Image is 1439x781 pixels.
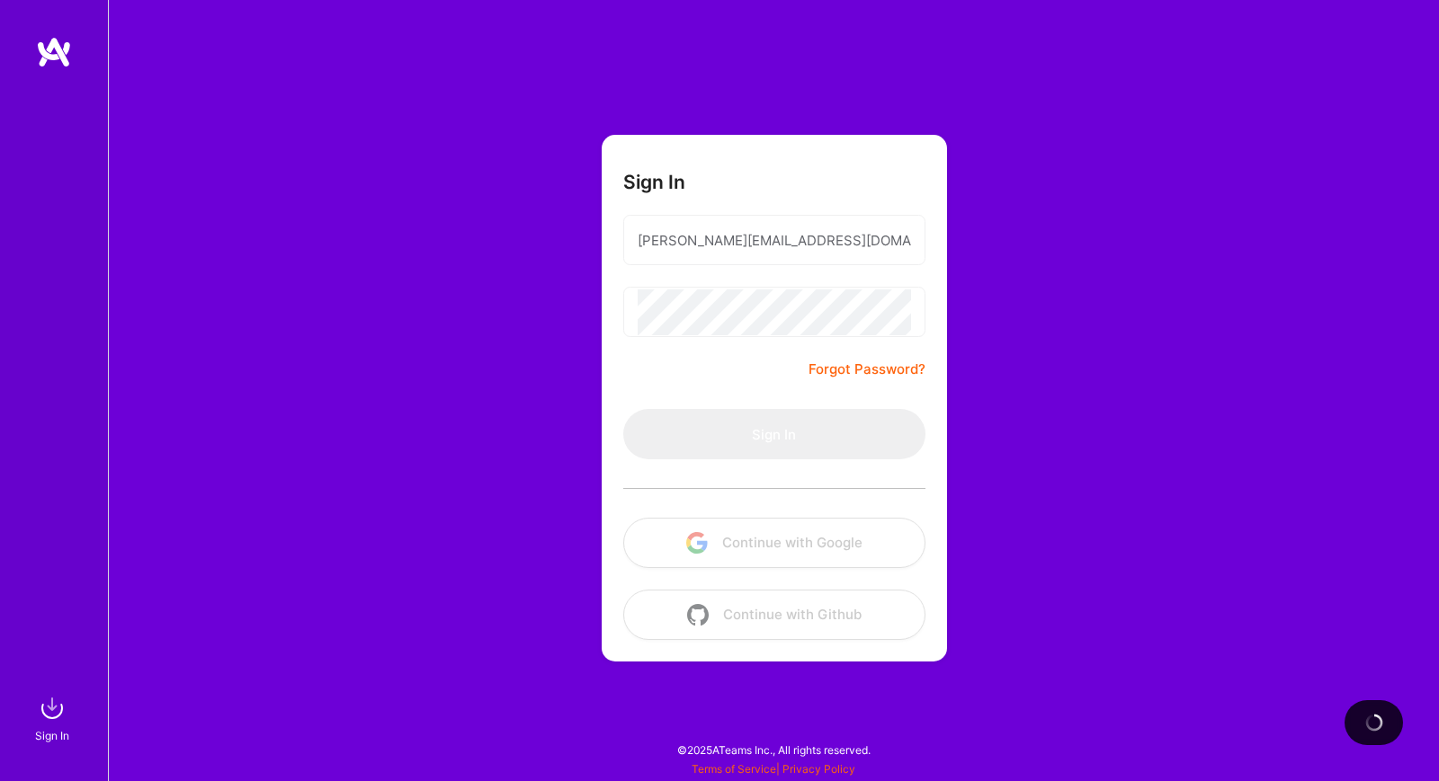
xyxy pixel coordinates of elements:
[36,36,72,68] img: logo
[623,171,685,193] h3: Sign In
[623,590,925,640] button: Continue with Github
[687,604,709,626] img: icon
[38,690,70,745] a: sign inSign In
[34,690,70,726] img: sign in
[623,518,925,568] button: Continue with Google
[108,727,1439,772] div: © 2025 ATeams Inc., All rights reserved.
[1364,713,1384,732] img: loading
[686,532,708,554] img: icon
[692,762,776,776] a: Terms of Service
[782,762,855,776] a: Privacy Policy
[638,217,911,263] input: Email...
[623,409,925,459] button: Sign In
[692,762,855,776] span: |
[809,359,925,380] a: Forgot Password?
[35,726,69,745] div: Sign In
